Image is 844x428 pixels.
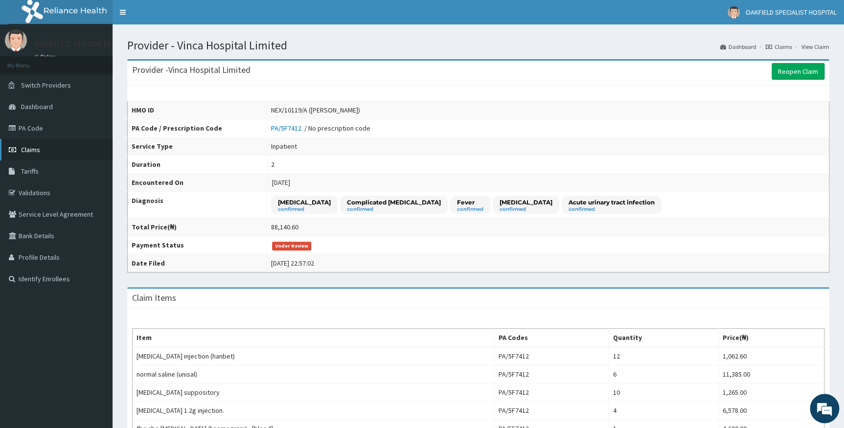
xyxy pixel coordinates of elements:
h3: Provider - Vinca Hospital Limited [132,66,251,74]
span: Under Review [272,242,312,250]
div: Inpatient [271,141,297,151]
th: Service Type [128,137,267,156]
td: PA/5F7412 [494,365,609,383]
th: HMO ID [128,101,267,119]
img: d_794563401_company_1708531726252_794563401 [18,49,40,73]
td: PA/5F7412 [494,402,609,420]
span: Dashboard [21,102,53,111]
small: confirmed [457,207,483,212]
th: Item [133,329,495,347]
a: PA/5F7412 [271,124,304,133]
th: Duration [128,156,267,174]
td: 6 [609,365,719,383]
a: View Claim [801,43,829,51]
td: 1,062.60 [719,347,824,365]
div: Minimize live chat window [160,5,184,28]
th: Quantity [609,329,719,347]
td: 12 [609,347,719,365]
span: [DATE] [272,178,290,187]
p: Complicated [MEDICAL_DATA] [347,198,441,206]
td: 11,385.00 [719,365,824,383]
small: confirmed [569,207,655,212]
th: Encountered On [128,174,267,192]
th: Price(₦) [719,329,824,347]
td: PA/5F7412 [494,347,609,365]
td: 1,265.00 [719,383,824,402]
div: / No prescription code [271,123,370,133]
td: [MEDICAL_DATA] suppository [133,383,495,402]
th: Date Filed [128,254,267,272]
textarea: Type your message and hit 'Enter' [5,267,186,301]
th: PA Code / Prescription Code [128,119,267,137]
th: Payment Status [128,236,267,254]
p: Acute urinary tract infection [569,198,655,206]
h1: Provider - Vinca Hospital Limited [127,39,829,52]
div: 2 [271,159,274,169]
a: Online [34,53,58,60]
div: Chat with us now [51,55,164,68]
span: Claims [21,145,40,154]
th: PA Codes [494,329,609,347]
span: We're online! [57,123,135,222]
div: 88,140.60 [271,222,298,232]
p: [MEDICAL_DATA] [278,198,331,206]
small: confirmed [278,207,331,212]
span: OAKFIELD SPECIALIST HOSPITAL [746,8,837,17]
small: confirmed [500,207,552,212]
div: [DATE] 22:57:02 [271,258,314,268]
h3: Claim Items [132,293,176,302]
p: [MEDICAL_DATA] [500,198,552,206]
div: NEX/10119/A ([PERSON_NAME]) [271,105,360,115]
a: Dashboard [720,43,756,51]
a: Reopen Claim [772,63,824,80]
td: 6,578.00 [719,402,824,420]
p: Fever [457,198,483,206]
span: Tariffs [21,167,39,176]
td: normal saline (unisal) [133,365,495,383]
td: PA/5F7412 [494,383,609,402]
a: Claims [766,43,792,51]
small: confirmed [347,207,441,212]
p: OAKFIELD SPECIALIST HOSPITAL [34,40,157,48]
td: 4 [609,402,719,420]
td: [MEDICAL_DATA] 1.2g injection. [133,402,495,420]
img: User Image [728,6,740,19]
td: [MEDICAL_DATA] injection (hanbet) [133,347,495,365]
th: Total Price(₦) [128,218,267,236]
img: User Image [5,29,27,51]
td: 10 [609,383,719,402]
th: Diagnosis [128,192,267,218]
span: Switch Providers [21,81,71,90]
